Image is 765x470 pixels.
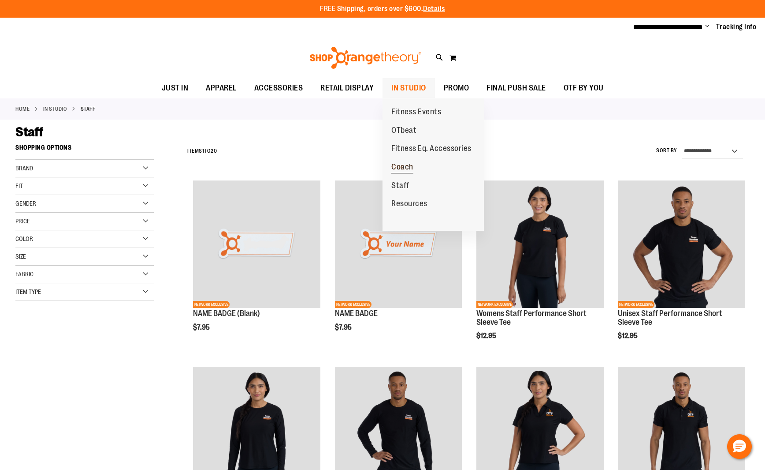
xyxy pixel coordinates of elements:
[320,78,374,98] span: RETAIL DISPLAY
[613,176,750,362] div: product
[245,78,312,98] a: ACCESSORIES
[15,165,33,172] span: Brand
[193,309,260,318] a: NAME BADGE (Blank)
[335,309,378,318] a: NAME BADGE
[476,332,498,340] span: $12.95
[382,177,418,195] a: Staff
[423,5,445,13] a: Details
[476,180,604,309] a: Womens Staff Performance Short Sleeve TeeNETWORK EXCLUSIVE
[382,195,436,213] a: Resources
[382,121,425,140] a: OTbeat
[320,4,445,14] p: FREE Shipping, orders over $600.
[727,434,752,459] button: Hello, have a question? Let’s chat.
[564,78,604,98] span: OTF BY YOU
[478,78,555,98] a: FINAL PUSH SALE
[193,180,320,308] img: NAME BADGE (Blank)
[486,78,546,98] span: FINAL PUSH SALE
[476,180,604,308] img: Womens Staff Performance Short Sleeve Tee
[656,147,677,154] label: Sort By
[382,139,480,158] a: Fitness Eq. Accessories
[15,271,33,278] span: Fabric
[716,22,757,32] a: Tracking Info
[193,301,230,308] span: NETWORK EXCLUSIVE
[15,200,36,207] span: Gender
[197,78,245,98] a: APPAREL
[331,176,467,353] div: product
[476,309,587,327] a: Womens Staff Performance Short Sleeve Tee
[193,180,320,309] a: NAME BADGE (Blank)NETWORK EXCLUSIVE
[335,180,462,308] img: Product image for NAME BADGE
[618,309,722,327] a: Unisex Staff Performance Short Sleeve Tee
[382,98,484,231] ul: IN STUDIO
[472,176,608,362] div: product
[211,148,217,154] span: 20
[15,235,33,242] span: Color
[254,78,303,98] span: ACCESSORIES
[206,78,237,98] span: APPAREL
[15,105,30,113] a: Home
[15,253,26,260] span: Size
[391,107,441,118] span: Fitness Events
[382,158,422,177] a: Coach
[391,181,409,192] span: Staff
[335,323,353,331] span: $7.95
[391,199,427,210] span: Resources
[15,288,41,295] span: Item Type
[193,323,211,331] span: $7.95
[705,23,709,31] button: Account menu
[382,78,435,98] a: IN STUDIO
[43,105,67,113] a: IN STUDIO
[391,78,426,98] span: IN STUDIO
[153,78,197,98] a: JUST IN
[391,126,416,137] span: OTbeat
[15,124,44,139] span: Staff
[335,180,462,309] a: Product image for NAME BADGENETWORK EXCLUSIVE
[476,301,513,308] span: NETWORK EXCLUSIVE
[391,144,472,155] span: Fitness Eq. Accessories
[435,78,478,98] a: PROMO
[15,218,30,225] span: Price
[312,78,382,98] a: RETAIL DISPLAY
[382,103,450,121] a: Fitness Events
[618,180,745,309] a: Unisex Staff Performance Short Sleeve TeeNETWORK EXCLUSIVE
[391,162,413,173] span: Coach
[15,182,23,189] span: Fit
[189,176,325,353] div: product
[81,105,96,113] strong: Staff
[335,301,371,308] span: NETWORK EXCLUSIVE
[618,301,654,308] span: NETWORK EXCLUSIVE
[202,148,204,154] span: 1
[618,180,745,308] img: Unisex Staff Performance Short Sleeve Tee
[15,140,154,160] strong: Shopping Options
[187,144,217,158] h2: Items to
[308,47,423,69] img: Shop Orangetheory
[444,78,469,98] span: PROMO
[162,78,189,98] span: JUST IN
[618,332,639,340] span: $12.95
[555,78,613,98] a: OTF BY YOU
